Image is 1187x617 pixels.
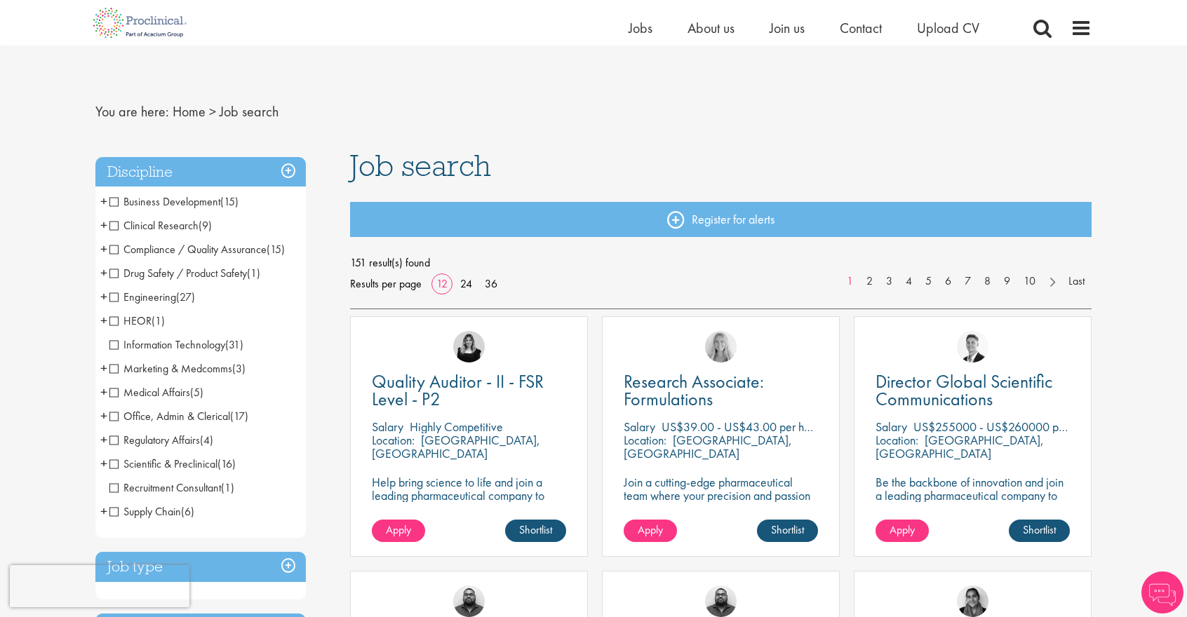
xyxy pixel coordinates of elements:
span: + [100,381,107,402]
span: Clinical Research [109,218,199,233]
a: Contact [840,19,882,37]
span: Quality Auditor - II - FSR Level - P2 [372,369,544,411]
span: Engineering [109,290,195,304]
span: Engineering [109,290,176,304]
p: Be the backbone of innovation and join a leading pharmaceutical company to help keep life-changin... [876,475,1070,542]
span: Location: [876,432,918,448]
span: (15) [267,242,285,257]
span: Scientific & Preclinical [109,456,217,471]
a: 3 [879,273,899,290]
h3: Discipline [95,157,306,187]
a: Shortlist [757,520,818,542]
span: Information Technology [109,337,225,352]
span: (4) [200,433,213,447]
span: Apply [638,522,663,537]
span: Results per page [350,273,422,294]
span: + [100,310,107,331]
span: + [100,262,107,283]
span: (1) [221,480,234,495]
a: 36 [480,276,502,291]
span: (31) [225,337,243,352]
img: Ashley Bennett [453,585,485,617]
a: Shortlist [1009,520,1070,542]
span: + [100,286,107,307]
span: Information Technology [109,337,243,352]
a: Last [1061,273,1092,290]
span: Medical Affairs [109,385,203,400]
a: 5 [918,273,939,290]
a: Join us [770,19,805,37]
span: Research Associate: Formulations [624,369,764,411]
span: Location: [624,432,666,448]
span: + [100,501,107,522]
span: (1) [247,266,260,280]
span: HEOR [109,313,165,328]
span: Business Development [109,194,239,209]
span: Salary [876,419,907,435]
span: Compliance / Quality Assurance [109,242,285,257]
img: Shannon Briggs [705,331,737,362]
span: Recruitment Consultant [109,480,221,495]
a: Register for alerts [350,202,1092,237]
span: Supply Chain [109,504,181,519]
a: Upload CV [917,19,979,37]
p: Help bring science to life and join a leading pharmaceutical company to play a key role in delive... [372,475,566,542]
p: [GEOGRAPHIC_DATA], [GEOGRAPHIC_DATA] [624,432,792,461]
span: (27) [176,290,195,304]
a: 2 [859,273,880,290]
a: 7 [958,273,978,290]
span: + [100,215,107,236]
span: Location: [372,432,415,448]
span: Marketing & Medcomms [109,361,246,376]
a: Research Associate: Formulations [624,373,818,408]
span: Salary [624,419,655,435]
a: 10 [1017,273,1042,290]
span: Jobs [629,19,652,37]
span: Marketing & Medcomms [109,361,232,376]
p: Highly Competitive [410,419,503,435]
span: Clinical Research [109,218,212,233]
a: Apply [372,520,425,542]
a: Apply [624,520,677,542]
a: 4 [899,273,919,290]
span: (6) [181,504,194,519]
img: Ashley Bennett [705,585,737,617]
span: Compliance / Quality Assurance [109,242,267,257]
span: Apply [890,522,915,537]
p: US$255000 - US$260000 per annum [913,419,1103,435]
a: George Watson [957,331,988,362]
span: + [100,429,107,450]
a: Apply [876,520,929,542]
span: Director Global Scientific Communications [876,369,1052,411]
span: Regulatory Affairs [109,433,200,447]
a: 24 [455,276,477,291]
a: Anjali Parbhu [957,585,988,617]
span: 151 result(s) found [350,252,1092,273]
a: Quality Auditor - II - FSR Level - P2 [372,373,566,408]
a: 6 [938,273,958,290]
span: (15) [220,194,239,209]
span: (9) [199,218,212,233]
span: Apply [386,522,411,537]
h3: Job type [95,552,306,582]
span: You are here: [95,102,169,121]
span: Office, Admin & Clerical [109,409,248,423]
p: Join a cutting-edge pharmaceutical team where your precision and passion for quality will help sh... [624,475,818,529]
p: US$39.00 - US$43.00 per hour [662,419,819,435]
img: Chatbot [1141,571,1183,613]
span: (5) [190,385,203,400]
span: (3) [232,361,246,376]
span: About us [688,19,735,37]
span: > [209,102,216,121]
span: Medical Affairs [109,385,190,400]
a: 9 [997,273,1017,290]
a: 1 [840,273,860,290]
a: Molly Colclough [453,331,485,362]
